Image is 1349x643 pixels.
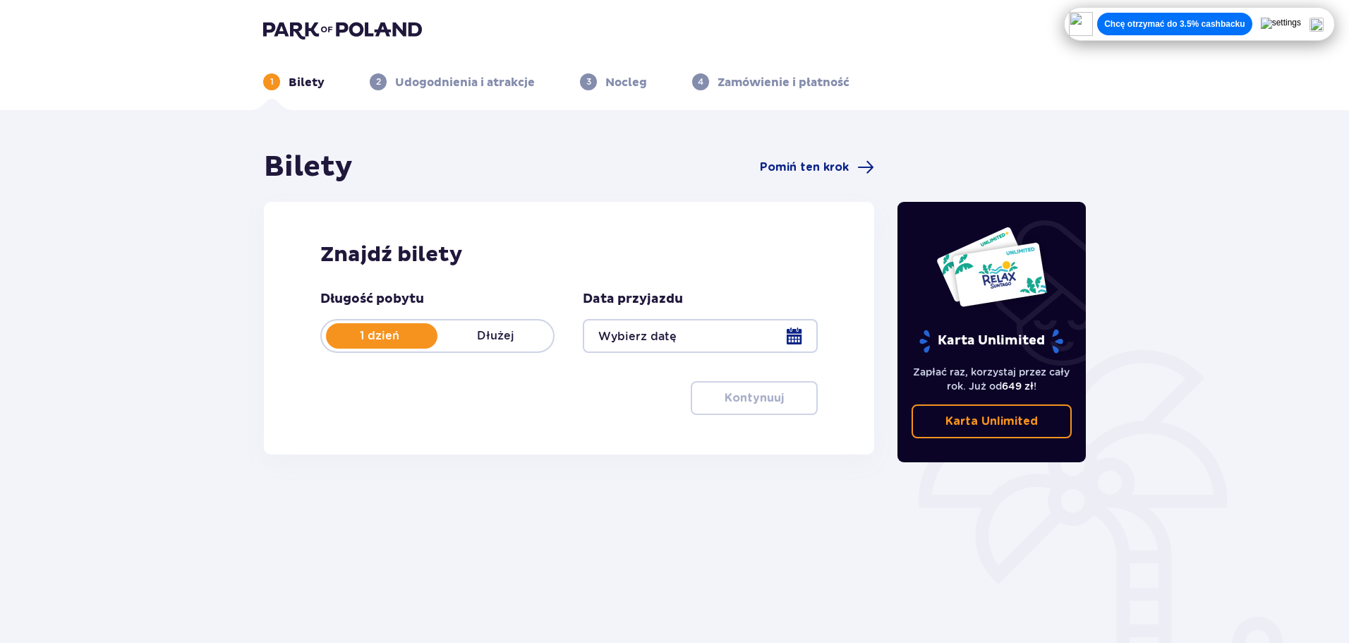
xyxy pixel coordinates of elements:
p: Zamówienie i płatność [718,75,849,90]
a: Pomiń ten krok [760,159,874,176]
span: 649 zł [1002,380,1034,392]
h1: Bilety [264,150,353,185]
p: 1 [270,76,274,88]
p: 1 dzień [322,328,437,344]
p: Dłużej [437,328,553,344]
p: Karta Unlimited [918,329,1065,354]
p: Długość pobytu [320,291,424,308]
p: 4 [698,76,703,88]
a: Karta Unlimited [912,404,1072,438]
button: Kontynuuj [691,381,818,415]
p: Nocleg [605,75,647,90]
h2: Znajdź bilety [320,241,818,268]
p: Udogodnienia i atrakcje [395,75,535,90]
p: Data przyjazdu [583,291,683,308]
p: Zapłać raz, korzystaj przez cały rok. Już od ! [912,365,1072,393]
p: Kontynuuj [725,390,784,406]
span: Pomiń ten krok [760,160,849,175]
p: 2 [376,76,381,88]
p: Karta Unlimited [945,414,1038,429]
p: 3 [586,76,591,88]
p: Bilety [289,75,325,90]
img: Park of Poland logo [263,20,422,40]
